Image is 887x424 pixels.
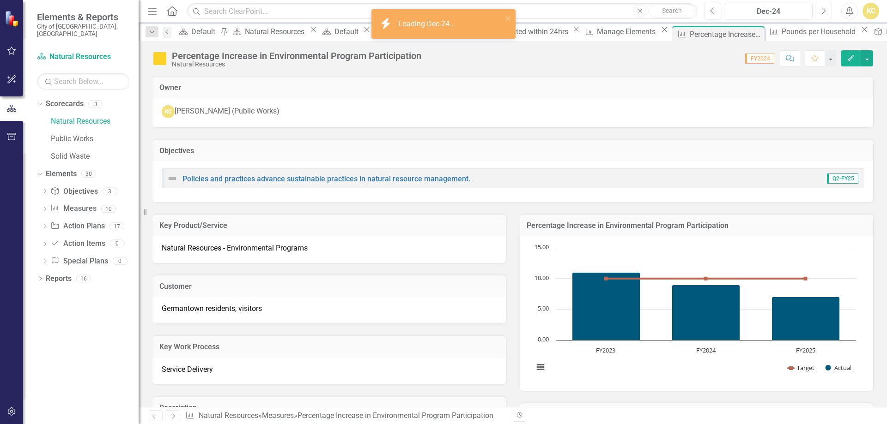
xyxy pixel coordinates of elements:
a: Solid Waste [51,151,139,162]
div: 16 [76,275,91,282]
div: 30 [81,170,96,178]
a: Public Works [51,134,139,144]
a: Natural Resources [230,26,307,37]
a: Pounds per Household [766,26,858,37]
h3: Key Work Process [159,343,499,351]
path: FY2024, 9. Actual. [672,285,740,340]
input: Search Below... [37,73,129,90]
path: FY2025, 7. Actual. [772,297,840,340]
path: FY2023, 11. Actual. [572,272,640,340]
h3: Key Product/Service [159,221,499,230]
a: Natural Resources [51,116,139,127]
img: Not Defined [167,173,178,184]
div: Pounds per Household [782,26,858,37]
small: City of [GEOGRAPHIC_DATA], [GEOGRAPHIC_DATA] [37,23,129,38]
div: » » [185,411,506,421]
span: Natural Resources - Environmental Programs [162,244,308,252]
span: FY2024 [745,54,774,64]
text: 0.00 [538,335,549,343]
button: KC [863,3,879,19]
g: Target, series 1 of 2. Line with 3 data points. [604,276,808,280]
a: Natural Resources [199,411,258,420]
button: View chart menu, Chart [534,361,547,374]
a: Special Plans [50,256,108,267]
h3: Objectives [159,147,866,155]
div: Manage Elements [597,26,658,37]
text: 15.00 [535,243,549,251]
a: Measures [50,203,96,214]
text: FY2024 [696,346,716,354]
button: Search [649,5,695,18]
div: 3 [103,187,117,195]
span: Service Delivery [162,365,213,374]
text: 5.00 [538,304,549,312]
div: Loading Dec-24... [398,19,457,30]
a: Scorecards [46,99,84,109]
a: Default [176,26,218,37]
a: Objectives [50,186,97,197]
path: FY2023, 10. Target. [604,276,608,280]
div: 10 [101,205,116,213]
a: Natural Resources [37,52,129,62]
img: Caution [152,51,167,66]
g: Actual, series 2 of 2. Bar series with 3 bars. [572,272,840,340]
span: Elements & Reports [37,12,129,23]
div: 0 [110,240,125,248]
a: Measures [262,411,294,420]
div: [PERSON_NAME] (Public Works) [175,106,279,117]
a: Reports [46,274,72,284]
button: Dec-24 [724,3,813,19]
button: Show Actual [826,364,851,372]
img: ClearPoint Strategy [4,10,22,27]
path: FY2024, 10. Target. [704,276,708,280]
div: Percentage Increase in Environmental Program Participation [172,51,421,61]
a: Action Plans [50,221,104,232]
h3: Customer [159,282,499,291]
text: 10.00 [535,274,549,282]
div: 0 [113,257,128,265]
div: Default [334,26,361,37]
button: Show Target [788,364,815,372]
a: Manage Elements [582,26,658,37]
a: Elements [46,169,77,179]
input: Search ClearPoint... [187,3,697,19]
div: Natural Resources [172,61,421,68]
h3: Percentage Increase in Environmental Program Participation [527,221,866,230]
a: Action Items [50,239,105,249]
div: Chart. Highcharts interactive chart. [529,243,864,382]
span: Search [662,7,682,14]
button: close [505,13,512,24]
div: Percentage Increase in Environmental Program Participation [690,29,762,40]
path: FY2025, 10. Target. [804,276,808,280]
div: 3 [88,100,103,108]
div: Default [191,26,218,37]
h3: Description [159,404,499,412]
text: FY2023 [596,346,615,354]
a: Policies and practices advance sustainable practices in natural resource management. [182,174,470,183]
div: Percentage Increase in Environmental Program Participation [298,411,493,420]
div: KC [162,105,175,118]
svg: Interactive chart [529,243,860,382]
text: FY2025 [796,346,815,354]
a: Default [319,26,361,37]
span: Q2-FY25 [827,173,858,184]
h3: Owner [159,84,866,92]
div: Natural Resources [245,26,307,37]
span: Germantown residents, visitors [162,304,262,313]
div: Dec-24 [727,6,809,17]
div: 17 [109,222,124,230]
